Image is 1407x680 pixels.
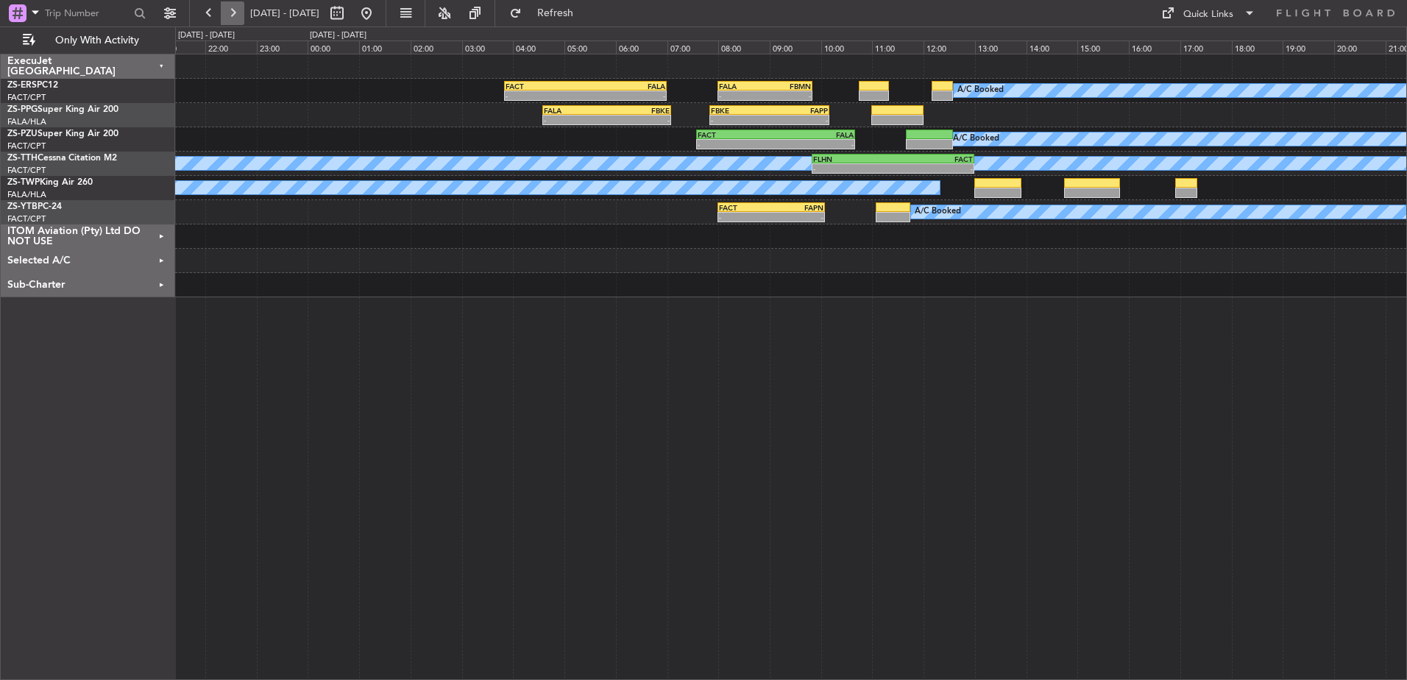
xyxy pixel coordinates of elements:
[711,106,770,115] div: FBKE
[7,154,38,163] span: ZS-TTH
[506,82,586,91] div: FACT
[7,178,93,187] a: ZS-TWPKing Air 260
[7,116,46,127] a: FALA/HLA
[975,40,1027,54] div: 13:00
[7,92,46,103] a: FACT/CPT
[1154,1,1263,25] button: Quick Links
[1180,40,1232,54] div: 17:00
[776,140,854,149] div: -
[564,40,616,54] div: 05:00
[698,140,776,149] div: -
[7,165,46,176] a: FACT/CPT
[719,91,765,100] div: -
[503,1,591,25] button: Refresh
[719,82,765,91] div: FALA
[924,40,975,54] div: 12:00
[308,40,359,54] div: 00:00
[1077,40,1129,54] div: 15:00
[1283,40,1334,54] div: 19:00
[359,40,411,54] div: 01:00
[7,202,38,211] span: ZS-YTB
[1027,40,1078,54] div: 14:00
[7,81,58,90] a: ZS-ERSPC12
[719,203,771,212] div: FACT
[893,155,974,163] div: FACT
[893,164,974,173] div: -
[45,2,130,24] input: Trip Number
[769,116,828,124] div: -
[7,189,46,200] a: FALA/HLA
[719,213,771,222] div: -
[765,82,810,91] div: FBMN
[813,164,893,173] div: -
[7,202,62,211] a: ZS-YTBPC-24
[544,106,606,115] div: FALA
[1129,40,1180,54] div: 16:00
[585,82,665,91] div: FALA
[544,116,606,124] div: -
[606,106,669,115] div: FBKE
[821,40,873,54] div: 10:00
[7,141,46,152] a: FACT/CPT
[616,40,667,54] div: 06:00
[178,29,235,42] div: [DATE] - [DATE]
[7,178,40,187] span: ZS-TWP
[606,116,669,124] div: -
[7,130,118,138] a: ZS-PZUSuper King Air 200
[7,105,38,114] span: ZS-PPG
[38,35,155,46] span: Only With Activity
[771,213,823,222] div: -
[7,105,118,114] a: ZS-PPGSuper King Air 200
[257,40,308,54] div: 23:00
[771,203,823,212] div: FAPN
[698,130,776,139] div: FACT
[953,128,999,150] div: A/C Booked
[769,106,828,115] div: FAPP
[525,8,586,18] span: Refresh
[7,81,37,90] span: ZS-ERS
[711,116,770,124] div: -
[957,79,1004,102] div: A/C Booked
[506,91,586,100] div: -
[7,154,117,163] a: ZS-TTHCessna Citation M2
[310,29,366,42] div: [DATE] - [DATE]
[765,91,810,100] div: -
[770,40,821,54] div: 09:00
[205,40,257,54] div: 22:00
[250,7,319,20] span: [DATE] - [DATE]
[1232,40,1283,54] div: 18:00
[411,40,462,54] div: 02:00
[513,40,564,54] div: 04:00
[718,40,770,54] div: 08:00
[16,29,160,52] button: Only With Activity
[1334,40,1386,54] div: 20:00
[462,40,514,54] div: 03:00
[7,213,46,224] a: FACT/CPT
[872,40,924,54] div: 11:00
[667,40,719,54] div: 07:00
[154,40,205,54] div: 21:00
[915,201,961,223] div: A/C Booked
[7,130,38,138] span: ZS-PZU
[585,91,665,100] div: -
[1183,7,1233,22] div: Quick Links
[813,155,893,163] div: FLHN
[776,130,854,139] div: FALA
